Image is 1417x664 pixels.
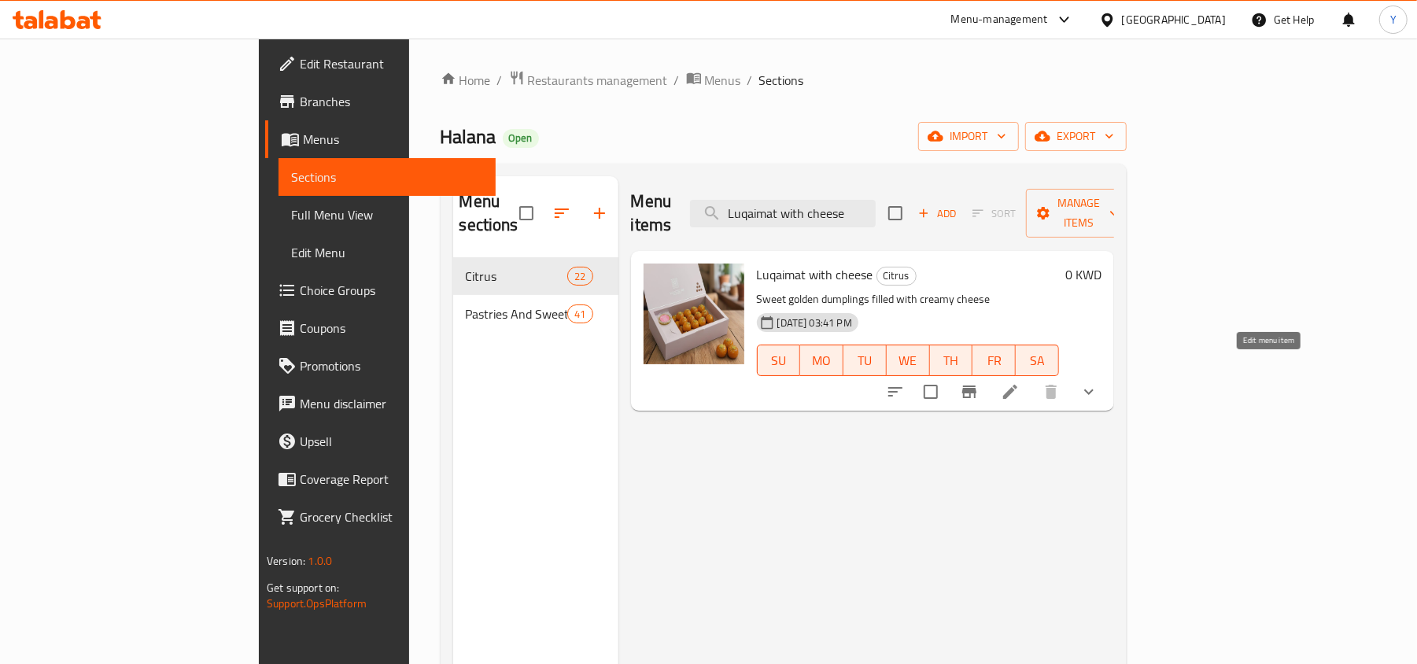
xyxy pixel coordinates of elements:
a: Menus [265,120,496,158]
button: sort-choices [876,373,914,411]
a: Coupons [265,309,496,347]
a: Edit Menu [279,234,496,271]
span: Grocery Checklist [300,507,483,526]
span: 41 [568,307,592,322]
p: Sweet golden dumplings filled with creamy cheese [757,290,1059,309]
a: Grocery Checklist [265,498,496,536]
span: TU [850,349,880,372]
span: FR [979,349,1009,372]
span: Select section first [962,201,1026,226]
img: Luqaimat with cheese [644,264,744,364]
div: Open [503,129,539,148]
span: 22 [568,269,592,284]
span: TH [936,349,967,372]
button: export [1025,122,1127,151]
a: Upsell [265,422,496,460]
button: Add section [581,194,618,232]
svg: Show Choices [1079,382,1098,401]
div: Menu-management [951,10,1048,29]
button: Branch-specific-item [950,373,988,411]
div: Pastries And Sweets41 [453,295,618,333]
input: search [690,200,876,227]
span: Sections [291,168,483,186]
span: import [931,127,1006,146]
button: import [918,122,1019,151]
span: Upsell [300,432,483,451]
span: Edit Menu [291,243,483,262]
span: [DATE] 03:41 PM [771,315,858,330]
span: Coverage Report [300,470,483,489]
span: Citrus [466,267,568,286]
a: Menu disclaimer [265,385,496,422]
nav: breadcrumb [441,70,1127,90]
a: Edit Restaurant [265,45,496,83]
span: Manage items [1039,194,1119,233]
button: Manage items [1026,189,1131,238]
a: Choice Groups [265,271,496,309]
button: MO [800,345,843,376]
div: items [567,304,592,323]
span: WE [893,349,924,372]
span: Edit Restaurant [300,54,483,73]
span: export [1038,127,1114,146]
button: Add [912,201,962,226]
a: Branches [265,83,496,120]
span: Branches [300,92,483,111]
li: / [674,71,680,90]
span: Get support on: [267,577,339,598]
span: Coupons [300,319,483,338]
span: Y [1390,11,1397,28]
h6: 0 KWD [1065,264,1101,286]
a: Sections [279,158,496,196]
button: delete [1032,373,1070,411]
span: Menus [303,130,483,149]
div: Citrus22 [453,257,618,295]
span: Restaurants management [528,71,668,90]
span: Choice Groups [300,281,483,300]
span: Pastries And Sweets [466,304,568,323]
li: / [497,71,503,90]
h2: Menu items [631,190,672,237]
span: Menus [705,71,741,90]
a: Full Menu View [279,196,496,234]
div: Citrus [876,267,917,286]
span: Promotions [300,356,483,375]
div: [GEOGRAPHIC_DATA] [1122,11,1226,28]
a: Coverage Report [265,460,496,498]
span: Sections [759,71,804,90]
button: TH [930,345,973,376]
span: Add [916,205,958,223]
a: Promotions [265,347,496,385]
a: Menus [686,70,741,90]
span: Version: [267,551,305,571]
li: / [747,71,753,90]
span: Halana [441,119,496,154]
button: FR [972,345,1016,376]
button: SA [1016,345,1059,376]
span: Sort sections [543,194,581,232]
span: Add item [912,201,962,226]
a: Restaurants management [509,70,668,90]
span: Select to update [914,375,947,408]
span: Citrus [877,267,916,285]
nav: Menu sections [453,251,618,339]
button: show more [1070,373,1108,411]
span: MO [806,349,837,372]
button: WE [887,345,930,376]
button: TU [843,345,887,376]
span: Select all sections [510,197,543,230]
div: items [567,267,592,286]
span: Select section [879,197,912,230]
span: SA [1022,349,1053,372]
button: SU [757,345,801,376]
span: SU [764,349,795,372]
span: Luqaimat with cheese [757,263,873,286]
span: Open [503,131,539,145]
span: 1.0.0 [308,551,332,571]
span: Full Menu View [291,205,483,224]
a: Support.OpsPlatform [267,593,367,614]
span: Menu disclaimer [300,394,483,413]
